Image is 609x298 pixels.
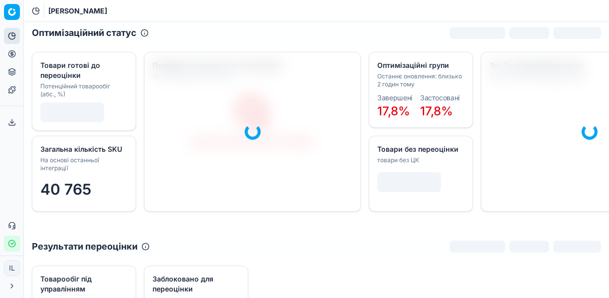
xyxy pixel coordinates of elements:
[48,6,107,16] span: [PERSON_NAME]
[40,82,126,98] div: Потенційний товарообіг (абс., %)
[377,60,462,70] div: Оптимізаційні групи
[377,94,412,101] dt: Завершені
[420,94,459,101] dt: Застосовані
[4,260,20,276] button: IL
[32,26,137,40] h2: Оптимізаційний статус
[377,156,462,164] div: товари без ЦК
[40,144,126,154] div: Загальна кількість SKU
[152,274,238,294] div: Заблоковано для переоцінки
[4,261,19,276] span: IL
[420,104,453,118] span: 17,8%
[40,180,91,198] span: 40 765
[48,6,107,16] nav: breadcrumb
[377,104,410,118] span: 17,8%
[32,240,138,254] h2: Результати переоцінки
[40,60,126,80] div: Товари готові до переоцінки
[40,156,126,172] div: На основі останньої інтеграції
[377,72,462,88] div: Останнє оновлення: близько 2 годин тому
[377,144,462,154] div: Товари без переоцінки
[40,274,126,294] div: Товарообіг під управлінням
